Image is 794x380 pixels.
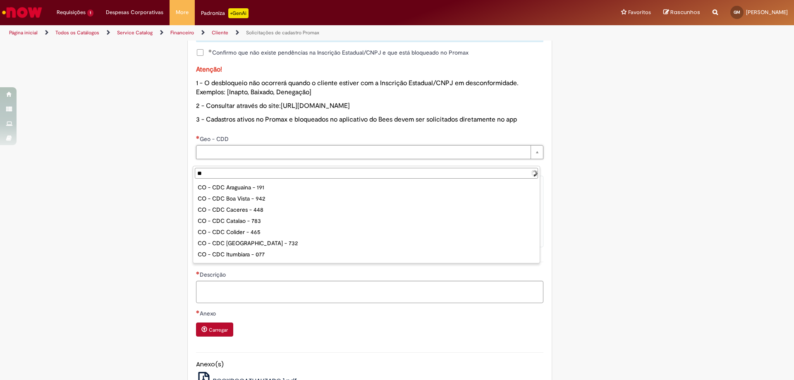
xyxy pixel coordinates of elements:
div: CO - CDC Caceres - 448 [195,204,538,215]
div: CO - CDC Itumbiara - 077 [195,249,538,260]
div: CO - CDC Boa Vista - 942 [195,193,538,204]
div: CO - CDC Rio Branco - 572 [195,260,538,271]
ul: Geo - CDD [193,180,540,263]
div: CO - CDC Catalao - 783 [195,215,538,227]
div: CO - CDC Colider - 465 [195,227,538,238]
div: CO - CDC Araguaina - 191 [195,182,538,193]
div: CO - CDC [GEOGRAPHIC_DATA] - 732 [195,238,538,249]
